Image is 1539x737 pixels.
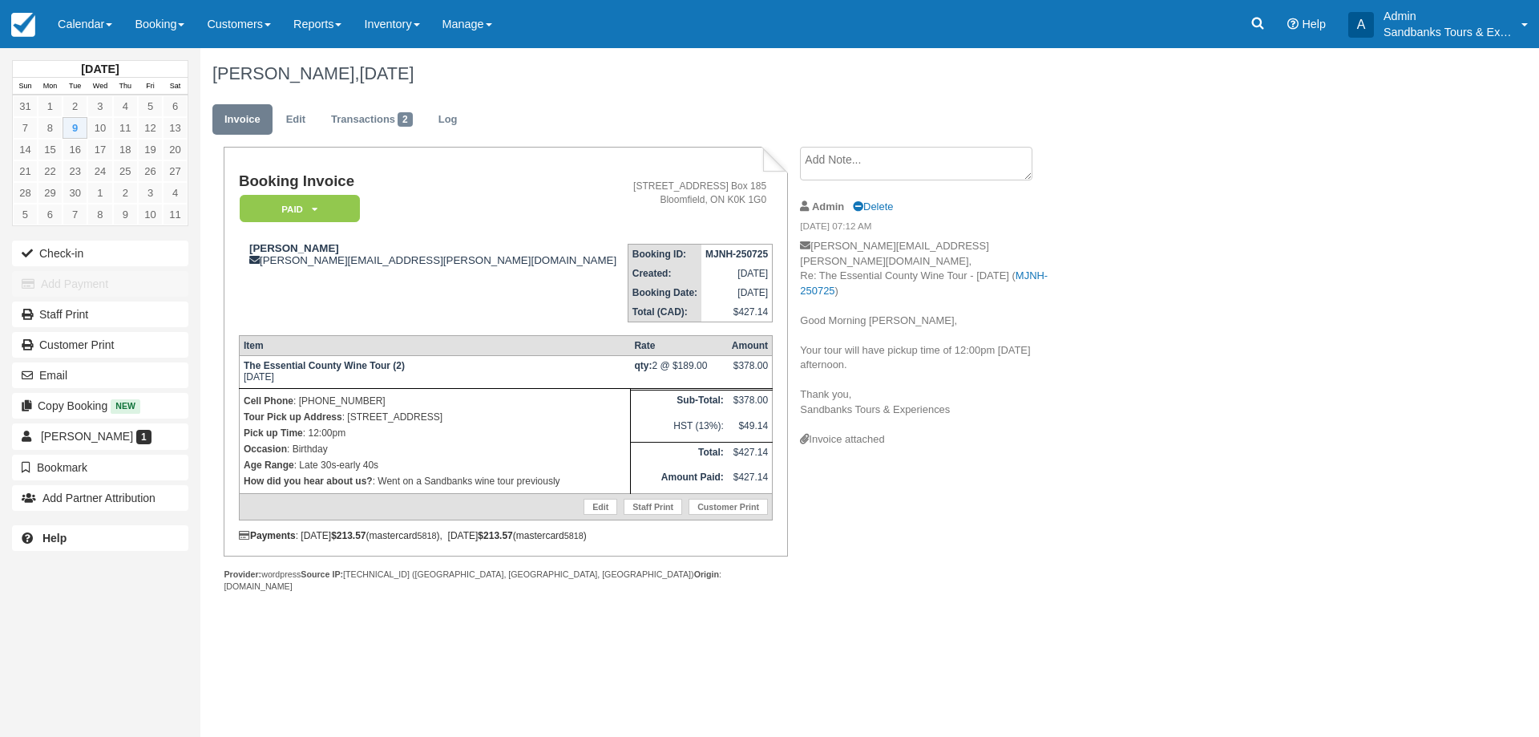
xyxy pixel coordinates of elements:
a: 8 [87,204,112,225]
th: Sat [163,78,188,95]
th: Tue [63,78,87,95]
a: Edit [274,104,317,136]
span: New [111,399,140,413]
a: 9 [63,117,87,139]
th: Amount Paid: [630,468,727,493]
strong: Pick up Time [244,427,303,439]
a: 14 [13,139,38,160]
a: 2 [63,95,87,117]
button: Email [12,362,188,388]
th: Total (CAD): [628,302,701,322]
strong: Source IP: [301,569,343,579]
a: MJNH-250725 [800,269,1048,297]
a: 26 [138,160,163,182]
button: Add Partner Attribution [12,485,188,511]
a: 19 [138,139,163,160]
div: $378.00 [732,360,768,384]
a: 3 [138,182,163,204]
td: $378.00 [728,390,773,415]
a: 16 [63,139,87,160]
address: [STREET_ADDRESS] Box 185 Bloomfield, ON K0K 1G0 [630,180,766,207]
a: Staff Print [12,302,188,327]
div: Invoice attached [800,432,1070,447]
span: [PERSON_NAME] [41,430,133,443]
th: Item [239,336,630,356]
a: Help [12,525,188,551]
a: 5 [13,204,38,225]
strong: MJNH-250725 [705,249,768,260]
a: 11 [163,204,188,225]
a: 6 [163,95,188,117]
a: Paid [239,194,354,224]
h1: [PERSON_NAME], [212,64,1343,83]
a: 6 [38,204,63,225]
a: 25 [113,160,138,182]
a: Delete [853,200,893,213]
p: : [PHONE_NUMBER] [244,393,626,409]
b: Help [42,532,67,545]
a: Customer Print [12,332,188,358]
button: Add Payment [12,271,188,297]
a: [PERSON_NAME] 1 [12,423,188,449]
p: Admin [1383,8,1512,24]
a: 21 [13,160,38,182]
a: 30 [63,182,87,204]
a: 22 [38,160,63,182]
a: 12 [138,117,163,139]
td: [DATE] [239,356,630,389]
td: [DATE] [701,264,773,283]
em: Paid [240,195,360,223]
strong: [PERSON_NAME] [249,242,339,254]
div: A [1348,12,1374,38]
span: 1 [136,430,151,444]
a: Customer Print [689,499,768,515]
a: 11 [113,117,138,139]
p: : 12:00pm [244,425,626,441]
a: 1 [38,95,63,117]
strong: qty [634,360,652,371]
em: [DATE] 07:12 AM [800,220,1070,237]
th: Sub-Total: [630,390,727,415]
a: Invoice [212,104,273,136]
h1: Booking Invoice [239,173,624,190]
th: Created: [628,264,701,283]
td: $427.14 [701,302,773,322]
i: Help [1287,18,1299,30]
a: 4 [163,182,188,204]
td: 2 @ $189.00 [630,356,727,389]
a: 9 [113,204,138,225]
strong: Tour Pick up Address [244,411,342,423]
a: 15 [38,139,63,160]
a: 31 [13,95,38,117]
a: 27 [163,160,188,182]
a: 20 [163,139,188,160]
strong: Payments [239,530,296,541]
p: : Late 30s-early 40s [244,457,626,473]
a: Transactions2 [319,104,425,136]
strong: [DATE] [81,63,119,75]
button: Check-in [12,241,188,266]
th: Total: [630,442,727,468]
th: Sun [13,78,38,95]
a: 4 [113,95,138,117]
p: : [STREET_ADDRESS] [244,409,626,425]
span: Help [1302,18,1326,30]
a: 3 [87,95,112,117]
a: 28 [13,182,38,204]
strong: Origin [694,569,719,579]
a: 8 [38,117,63,139]
a: 24 [87,160,112,182]
p: : Went on a Sandbanks wine tour previously [244,473,626,489]
a: Log [426,104,470,136]
td: $427.14 [728,468,773,493]
a: 7 [13,117,38,139]
a: Staff Print [624,499,682,515]
a: 18 [113,139,138,160]
button: Copy Booking New [12,393,188,419]
th: Booking ID: [628,245,701,265]
strong: Occasion [244,443,287,455]
span: [DATE] [359,63,414,83]
img: checkfront-main-nav-mini-logo.png [11,13,35,37]
a: 23 [63,160,87,182]
strong: Admin [812,200,844,213]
